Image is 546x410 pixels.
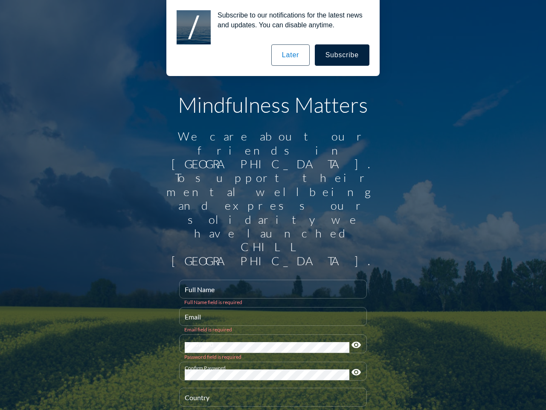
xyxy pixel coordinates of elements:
[271,44,310,66] button: Later
[184,326,362,333] div: Email field is required
[185,315,361,325] input: Email
[185,287,361,298] input: Full Name
[184,354,362,360] div: Password field is required
[162,129,384,268] div: We care about our friends in [GEOGRAPHIC_DATA]. To support their mental wellbeing and express our...
[351,367,361,378] i: visibility
[185,342,349,353] input: Password
[351,340,361,350] i: visibility
[177,10,211,44] img: notification icon
[315,44,369,66] button: Subscribe
[162,92,384,117] h1: Mindfulness Matters
[185,369,349,380] input: Confirm Password
[211,10,369,30] div: Subscribe to our notifications for the latest news and updates. You can disable anytime.
[185,395,361,406] input: Country
[184,299,362,305] div: Full Name field is required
